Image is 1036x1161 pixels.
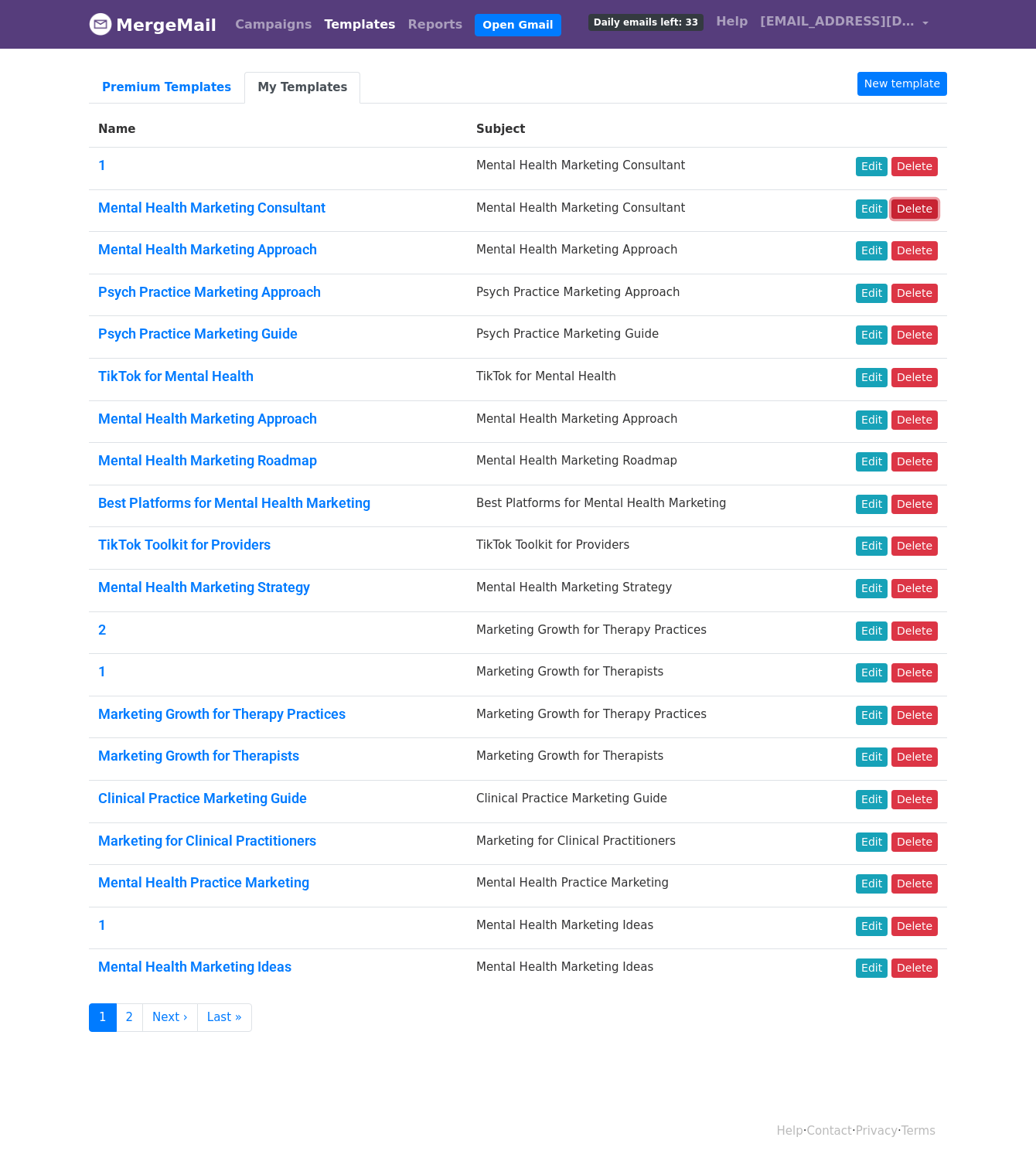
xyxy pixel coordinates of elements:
[856,241,888,260] a: Edit
[98,157,106,173] a: 1
[891,874,938,894] a: Delete
[467,232,816,274] td: Mental Health Marketing Approach
[856,325,888,345] a: Edit
[244,72,360,104] a: My Templates
[467,148,816,190] td: Mental Health Marketing Consultant
[98,917,106,933] a: 1
[891,495,938,514] a: Delete
[582,6,710,37] a: Daily emails left: 33
[856,199,888,219] a: Edit
[89,12,112,36] img: MergeMail logo
[856,621,888,641] a: Edit
[891,241,938,260] a: Delete
[891,536,938,556] a: Delete
[467,527,816,570] td: TikTok Toolkit for Providers
[856,1124,898,1138] a: Privacy
[467,654,816,696] td: Marketing Growth for Therapists
[467,485,816,527] td: Best Platforms for Mental Health Marketing
[856,579,888,598] a: Edit
[901,1124,935,1138] a: Terms
[891,621,938,641] a: Delete
[467,822,816,865] td: Marketing for Clinical Practitioners
[959,1087,1036,1161] iframe: Chat Widget
[891,579,938,598] a: Delete
[891,832,938,852] a: Delete
[467,400,816,443] td: Mental Health Marketing Approach
[116,1003,144,1032] a: 2
[467,907,816,949] td: Mental Health Marketing Ideas
[197,1003,252,1032] a: Last »
[98,241,317,257] a: Mental Health Marketing Approach
[98,536,271,553] a: TikTok Toolkit for Providers
[98,706,346,722] a: Marketing Growth for Therapy Practices
[856,706,888,725] a: Edit
[891,452,938,472] a: Delete
[89,72,244,104] a: Premium Templates
[891,917,938,936] a: Delete
[856,874,888,894] a: Edit
[856,917,888,936] a: Edit
[857,72,947,96] a: New template
[760,12,915,31] span: [EMAIL_ADDRESS][DOMAIN_NAME]
[98,747,299,764] a: Marketing Growth for Therapists
[98,874,309,890] a: Mental Health Practice Marketing
[856,958,888,978] a: Edit
[856,157,888,176] a: Edit
[402,9,469,40] a: Reports
[98,325,298,342] a: Psych Practice Marketing Guide
[467,780,816,822] td: Clinical Practice Marketing Guide
[891,325,938,345] a: Delete
[98,663,106,679] a: 1
[710,6,754,37] a: Help
[475,14,561,36] a: Open Gmail
[467,611,816,654] td: Marketing Growth for Therapy Practices
[98,790,307,806] a: Clinical Practice Marketing Guide
[856,747,888,767] a: Edit
[891,199,938,219] a: Delete
[467,111,816,148] th: Subject
[467,949,816,991] td: Mental Health Marketing Ideas
[98,621,106,638] a: 2
[318,9,401,40] a: Templates
[891,368,938,387] a: Delete
[467,316,816,359] td: Psych Practice Marketing Guide
[467,358,816,400] td: TikTok for Mental Health
[467,696,816,738] td: Marketing Growth for Therapy Practices
[467,274,816,316] td: Psych Practice Marketing Approach
[856,790,888,809] a: Edit
[856,663,888,683] a: Edit
[856,832,888,852] a: Edit
[467,189,816,232] td: Mental Health Marketing Consultant
[98,832,316,849] a: Marketing for Clinical Practitioners
[89,9,216,41] a: MergeMail
[891,284,938,303] a: Delete
[98,495,370,511] a: Best Platforms for Mental Health Marketing
[229,9,318,40] a: Campaigns
[856,495,888,514] a: Edit
[98,579,310,595] a: Mental Health Marketing Strategy
[856,368,888,387] a: Edit
[856,452,888,472] a: Edit
[891,706,938,725] a: Delete
[856,536,888,556] a: Edit
[856,284,888,303] a: Edit
[891,663,938,683] a: Delete
[891,958,938,978] a: Delete
[891,790,938,809] a: Delete
[467,443,816,485] td: Mental Health Marketing Roadmap
[98,368,254,384] a: TikTok for Mental Health
[856,410,888,430] a: Edit
[98,410,317,427] a: Mental Health Marketing Approach
[467,738,816,781] td: Marketing Growth for Therapists
[89,111,467,148] th: Name
[89,1003,117,1032] a: 1
[777,1124,803,1138] a: Help
[98,452,317,468] a: Mental Health Marketing Roadmap
[754,6,935,43] a: [EMAIL_ADDRESS][DOMAIN_NAME]
[467,569,816,611] td: Mental Health Marketing Strategy
[807,1124,852,1138] a: Contact
[588,14,704,31] span: Daily emails left: 33
[142,1003,198,1032] a: Next ›
[98,958,291,975] a: Mental Health Marketing Ideas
